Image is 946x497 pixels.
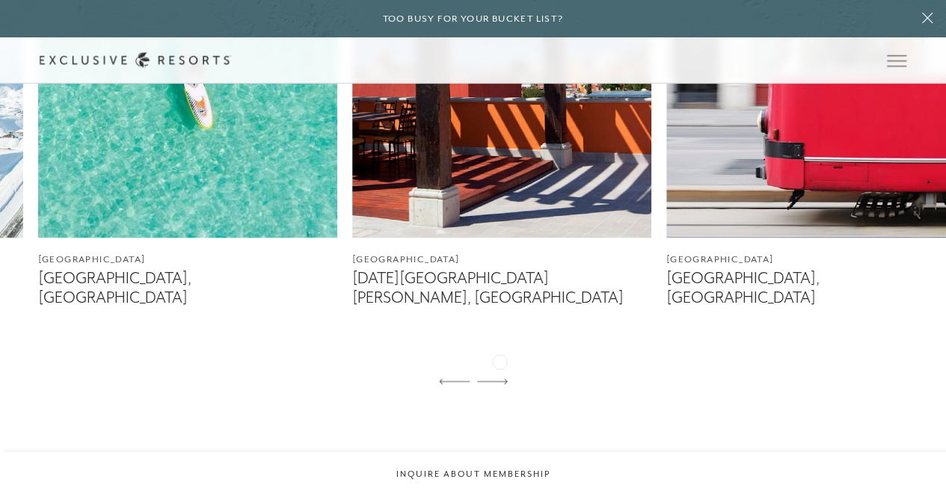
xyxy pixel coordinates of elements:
[352,253,651,267] figcaption: [GEOGRAPHIC_DATA]
[352,269,651,306] figcaption: [DATE][GEOGRAPHIC_DATA][PERSON_NAME], [GEOGRAPHIC_DATA]
[383,12,564,26] h6: Too busy for your bucket list?
[38,269,337,306] figcaption: [GEOGRAPHIC_DATA], [GEOGRAPHIC_DATA]
[38,253,337,267] figcaption: [GEOGRAPHIC_DATA]
[887,55,906,66] button: Open navigation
